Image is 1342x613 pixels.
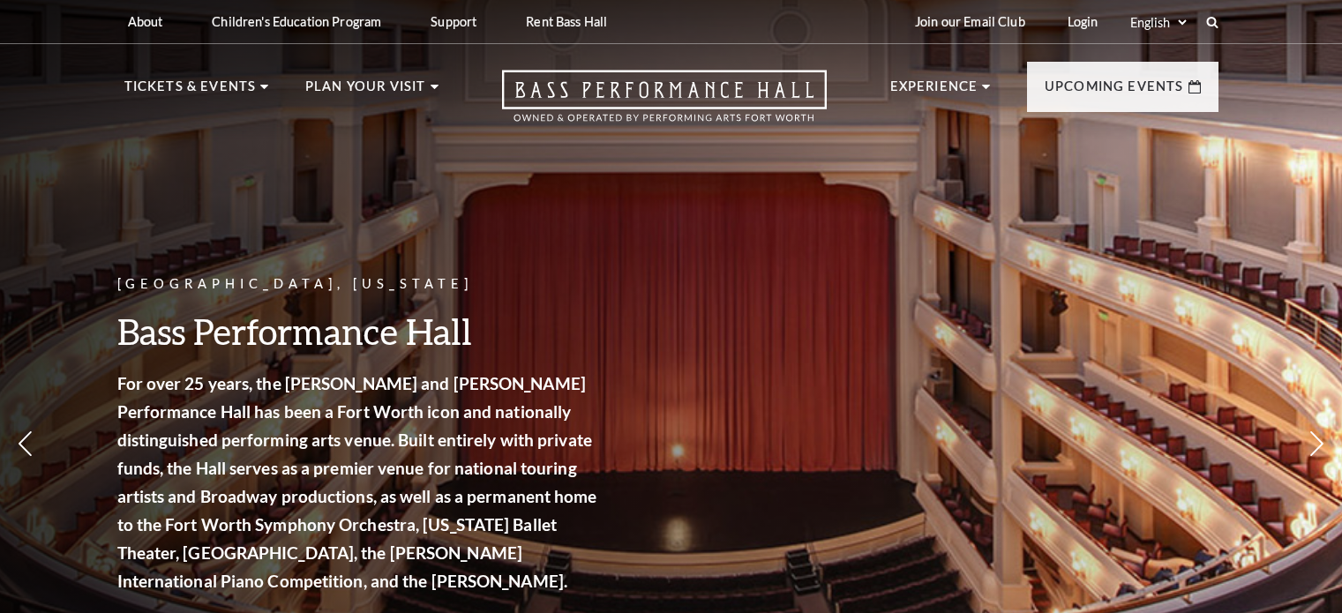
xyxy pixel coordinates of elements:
[212,14,381,29] p: Children's Education Program
[431,14,476,29] p: Support
[128,14,163,29] p: About
[1045,76,1184,108] p: Upcoming Events
[117,309,603,354] h3: Bass Performance Hall
[124,76,257,108] p: Tickets & Events
[526,14,607,29] p: Rent Bass Hall
[117,373,597,591] strong: For over 25 years, the [PERSON_NAME] and [PERSON_NAME] Performance Hall has been a Fort Worth ico...
[117,273,603,295] p: [GEOGRAPHIC_DATA], [US_STATE]
[1127,14,1189,31] select: Select:
[890,76,978,108] p: Experience
[305,76,426,108] p: Plan Your Visit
